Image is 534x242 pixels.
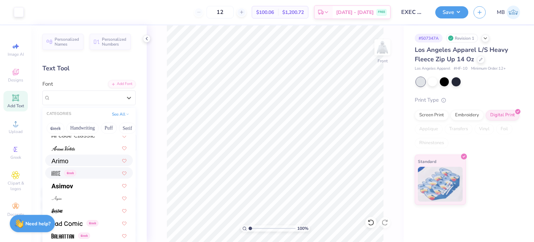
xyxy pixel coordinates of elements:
button: Serif [119,123,136,134]
div: Foil [496,124,512,134]
label: Font [42,80,53,88]
div: CATEGORIES [47,111,71,117]
span: Greek [87,220,98,226]
img: Arrose [51,171,60,176]
div: Vinyl [475,124,494,134]
span: Greek [64,170,76,176]
div: Screen Print [415,110,448,120]
div: Embroidery [451,110,484,120]
span: Personalized Names [55,37,79,47]
span: FREE [378,10,385,15]
a: MB [497,6,520,19]
span: Clipart & logos [3,180,28,192]
img: Arcade Classic [51,133,95,138]
img: Autone [51,209,63,213]
button: Greek [47,123,64,134]
span: Upload [9,129,23,134]
span: # HF-10 [454,66,468,72]
span: 100 % [297,225,308,232]
div: Print Type [415,96,520,104]
button: See All [110,111,131,118]
span: Designs [8,77,23,83]
img: Front [375,40,389,54]
div: Front [378,58,388,64]
div: Rhinestones [415,138,448,148]
span: MB [497,8,505,16]
img: Balhattan [51,234,74,239]
img: Asimov [51,184,73,188]
img: Marianne Bagtang [507,6,520,19]
span: Greek [78,233,90,239]
span: Los Angeles Apparel [415,66,450,72]
button: Puff [101,123,117,134]
img: Aspire [51,196,62,201]
span: Personalized Numbers [102,37,127,47]
span: Minimum Order: 12 + [471,66,506,72]
div: Add Font [108,80,136,88]
span: Image AI [8,52,24,57]
span: Standard [418,158,436,165]
div: Text Tool [42,64,136,73]
div: Transfers [445,124,472,134]
span: Los Angeles Apparel L/S Heavy Fleece Zip Up 14 Oz [415,46,508,63]
img: Standard [418,167,463,202]
input: Untitled Design [396,5,430,19]
span: Decorate [7,212,24,217]
span: $1,200.72 [282,9,304,16]
span: [DATE] - [DATE] [336,9,374,16]
img: Bad Comic [51,221,83,226]
div: Applique [415,124,443,134]
strong: Need help? [25,220,50,227]
span: Add Text [7,103,24,109]
img: Arimo [51,158,68,163]
input: – – [207,6,234,18]
div: Digital Print [486,110,519,120]
button: Save [435,6,468,18]
img: Ariana Violeta [51,146,75,151]
div: Revision 1 [446,34,478,42]
span: Greek [10,155,21,160]
button: Handwriting [66,123,99,134]
div: # 507347A [415,34,443,42]
span: $100.06 [256,9,274,16]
